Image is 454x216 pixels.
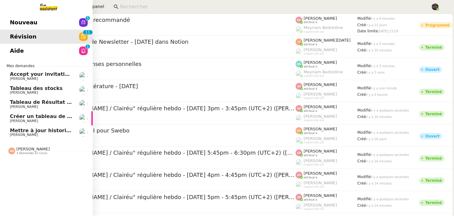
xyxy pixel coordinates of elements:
[366,23,387,27] span: il y a 21 jours
[10,91,38,95] span: [PERSON_NAME]
[296,158,357,166] app-user-label: suppervisé par
[296,136,357,144] app-user-label: suppervisé par
[366,93,388,96] span: il y a 4 heures
[83,30,92,35] nz-badge-sup: 11
[425,46,442,49] div: Terminé
[296,181,302,188] img: users%2FoFdbodQ3TgNoWt9kP3GXAs5oaCq1%2Favatar%2Fprofile-pic.png
[296,26,302,33] img: users%2FaellJyylmXSg4jqeVbanehhyYJm1%2Favatar%2Fprofile-pic%20(4).png
[378,30,398,33] span: [DATE] 23:59
[296,104,357,112] app-user-label: attribué à
[366,182,392,185] span: il y a 14 minutes
[32,25,296,33] app-user-detailed-label: client
[366,204,392,207] span: il y a 14 minutes
[366,115,392,119] span: il y a 16 minutes
[304,114,337,119] span: [PERSON_NAME]
[304,21,317,24] span: attribué à
[304,16,337,21] span: [PERSON_NAME]
[296,172,302,178] img: svg
[296,83,302,90] img: svg
[357,16,371,21] span: Modifié
[371,42,395,46] span: il y a 5 minutes
[10,32,36,41] span: Révision
[32,84,296,89] span: Onglet et revue de littérature - [DATE]
[10,85,62,91] span: Tableau des stocks
[357,92,366,97] span: Créé
[371,131,409,134] span: il y a quelques secondes
[366,49,392,52] span: il y a 35 minutes
[357,130,371,135] span: Modifié
[10,128,165,133] span: Mettre à jour historique Abaco Exercice [DATE] - [DATE]
[296,137,302,144] img: users%2FyQfMwtYgTqhRP2YHWHmG2s2LYaD3%2Favatar%2Fprofile-pic.png
[357,29,378,33] span: Date limite
[10,133,38,137] span: [PERSON_NAME]
[357,115,366,119] span: Créé
[296,25,357,33] app-user-label: suppervisé par
[296,17,302,23] img: svg
[366,160,392,163] span: il y a 16 minutes
[425,134,439,138] div: Ouvert
[296,127,357,135] app-user-label: attribué à
[86,44,90,49] nz-badge-sup: 1
[296,159,302,166] img: users%2FoFdbodQ3TgNoWt9kP3GXAs5oaCq1%2Favatar%2Fprofile-pic.png
[32,128,296,133] span: Réaliser l'agrément CII pour Swebo
[88,30,90,36] p: 1
[296,48,302,55] img: users%2FoFdbodQ3TgNoWt9kP3GXAs5oaCq1%2Favatar%2Fprofile-pic.png
[366,71,385,74] span: il y a 3 mois
[357,197,371,201] span: Modifié
[304,92,337,96] span: [PERSON_NAME]
[304,141,324,144] span: suppervisé par
[304,82,337,87] span: [PERSON_NAME]
[357,108,371,112] span: Modifié
[357,175,371,179] span: Modifié
[296,115,302,121] img: users%2FoFdbodQ3TgNoWt9kP3GXAs5oaCq1%2Favatar%2Fprofile-pic.png
[304,74,324,78] span: suppervisé par
[304,52,324,55] span: suppervisé par
[357,42,371,46] span: Modifié
[296,149,357,157] app-user-label: attribué à
[296,39,302,45] img: svg
[296,92,302,99] img: users%2FoFdbodQ3TgNoWt9kP3GXAs5oaCq1%2Favatar%2Fprofile-pic.png
[16,152,47,155] span: 3 demandes en cours
[296,193,357,201] app-user-label: attribué à
[304,132,317,135] span: attribué à
[3,63,38,69] span: Mes demandes
[371,64,395,68] span: il y a 3 minutes
[32,114,296,122] app-user-detailed-label: client
[432,3,439,10] img: 2af2e8ed-4e7a-4339-b054-92d163d57814
[304,25,343,30] span: Meyriam Bedredine
[296,16,357,24] app-user-label: attribué à
[10,18,37,27] span: Nouveau
[425,157,442,160] div: Terminé
[10,46,24,55] span: Aide
[32,150,296,156] span: Invitation: [PERSON_NAME] / Clairéu° régulière hebdo - [DATE] 5:45pm - 6:30pm (UTC+2) ([PERSON_NA...
[32,92,296,100] app-user-detailed-label: client
[296,38,357,46] app-user-label: attribué à
[304,119,324,122] span: suppervisé par
[86,44,89,50] p: 1
[296,70,357,78] app-user-label: suppervisé par
[296,203,357,211] app-user-label: suppervisé par
[357,203,366,208] span: Créé
[425,23,450,27] div: Programmé
[296,82,357,90] app-user-label: attribué à
[371,175,409,179] span: il y a quelques secondes
[32,136,296,144] app-user-detailed-label: client
[32,194,296,200] span: Invitation: [PERSON_NAME] / Clairéu° régulière hebdo - [DATE] 5pm - 5:45pm (UTC+2) ([PERSON_NAME])
[304,181,337,185] span: [PERSON_NAME]
[296,47,357,55] app-user-label: suppervisé par
[296,149,302,156] img: svg
[32,69,296,77] app-user-detailed-label: client
[296,171,357,179] app-user-label: attribué à
[32,47,296,55] app-user-detailed-label: client
[296,92,357,100] app-user-label: suppervisé par
[10,71,187,77] span: Accept your invitation to join shared calenda"[PERSON_NAME]"
[304,149,337,153] span: [PERSON_NAME]
[79,128,88,137] img: users%2FAXgjBsdPtrYuxuZvIJjRexEdqnq2%2Favatar%2F1599931753966.jpeg
[357,86,371,90] span: Modifié
[10,99,97,105] span: Tableau de Résultat Analytique
[357,70,366,75] span: Créé
[357,48,366,52] span: Créé
[371,17,395,20] span: il y a 9 minutes
[304,70,343,74] span: Meyriam Bedredine
[371,198,409,201] span: il y a quelques secondes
